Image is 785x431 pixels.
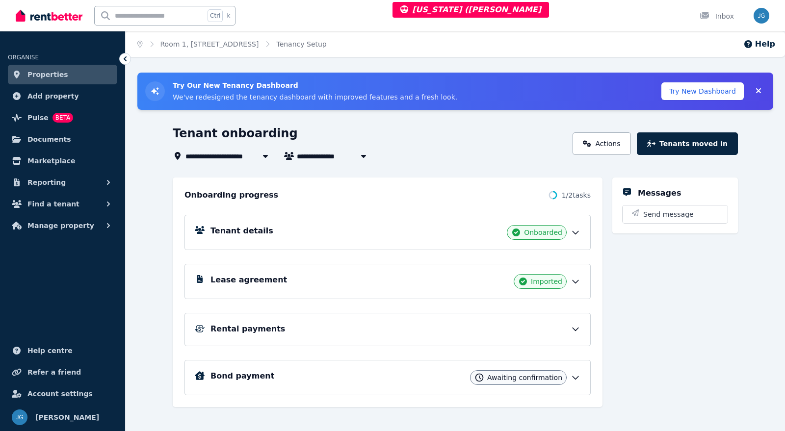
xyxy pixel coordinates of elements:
[27,220,94,231] span: Manage property
[524,228,562,237] span: Onboarded
[8,341,117,360] a: Help centre
[531,277,562,286] span: Imported
[8,54,39,61] span: ORGANISE
[27,345,73,356] span: Help centre
[643,209,694,219] span: Send message
[8,129,117,149] a: Documents
[487,373,562,382] span: Awaiting confirmation
[184,189,278,201] h2: Onboarding progress
[210,323,285,335] h5: Rental payments
[173,126,298,141] h1: Tenant onboarding
[52,113,73,123] span: BETA
[573,132,631,155] a: Actions
[35,411,99,423] span: [PERSON_NAME]
[623,205,728,223] button: Send message
[173,92,457,102] p: We've redesigned the tenancy dashboard with improved features and a fresh look.
[700,11,734,21] div: Inbox
[8,173,117,192] button: Reporting
[173,80,457,90] h3: Try Our New Tenancy Dashboard
[8,384,117,404] a: Account settings
[227,12,230,20] span: k
[210,225,273,237] h5: Tenant details
[12,409,27,425] img: Jeremy Goldschmidt
[8,151,117,171] a: Marketplace
[638,187,681,199] h5: Messages
[637,132,738,155] button: Tenants moved in
[137,73,773,110] div: Try New Tenancy Dashboard
[8,86,117,106] a: Add property
[126,31,339,57] nav: Breadcrumb
[562,190,591,200] span: 1 / 2 tasks
[27,388,93,400] span: Account settings
[743,38,775,50] button: Help
[8,65,117,84] a: Properties
[27,177,66,188] span: Reporting
[195,325,205,332] img: Rental Payments
[208,9,223,22] span: Ctrl
[27,112,49,124] span: Pulse
[27,155,75,167] span: Marketplace
[276,39,326,49] span: Tenancy Setup
[27,366,81,378] span: Refer a friend
[27,133,71,145] span: Documents
[160,40,259,48] a: Room 1, [STREET_ADDRESS]
[752,83,765,99] button: Collapse banner
[8,194,117,214] button: Find a tenant
[27,90,79,102] span: Add property
[27,198,79,210] span: Find a tenant
[661,82,744,100] button: Try New Dashboard
[195,371,205,380] img: Bond Details
[8,216,117,235] button: Manage property
[210,274,287,286] h5: Lease agreement
[16,8,82,23] img: RentBetter
[27,69,68,80] span: Properties
[8,108,117,127] a: PulseBETA
[8,362,117,382] a: Refer a friend
[754,8,769,24] img: Jeremy Goldschmidt
[400,5,541,14] span: [US_STATE] ([PERSON_NAME]
[210,370,274,382] h5: Bond payment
